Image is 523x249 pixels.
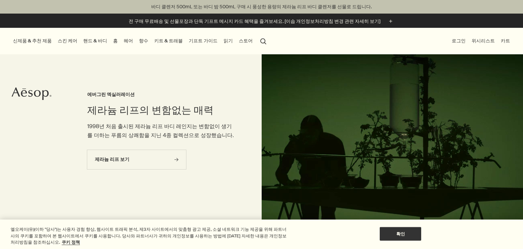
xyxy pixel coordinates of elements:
[237,36,254,45] button: 스토어
[82,36,108,45] a: 핸드 & 바디
[87,91,235,99] h3: 에버그린 엑실러레이션
[257,34,269,47] button: 검색창 열기
[122,36,134,45] a: 헤어
[222,36,234,45] a: 읽기
[12,87,51,102] a: Aesop
[87,104,235,117] h2: 제라늄 리프의 변함없는 매력
[87,150,186,170] a: 제라늄 리프 보기
[12,28,269,54] nav: primary
[12,87,51,100] svg: Aesop
[470,36,496,45] a: 위시리스트
[380,227,421,241] button: 확인
[62,239,80,245] a: 개인 정보 보호에 대한 자세한 정보, 새 탭에서 열기
[12,36,53,45] button: 신제품 & 추천 제품
[11,226,288,246] div: 엘오케이(유)(이하 "당사")는 사용자 경험 향상, 웹사이트 트래픽 분석, 제3자 사이트에서의 맞춤형 광고 제공, 소셜 네트워크 기능 제공을 위해 파트너사의 쿠키를 포함하여 ...
[56,36,79,45] a: 스킨 케어
[87,122,235,140] p: 1998년 처음 출시된 제라늄 리프 바디 레인지는 변함없이 생기를 더하는 푸름의 상쾌함을 지닌 4종 컬렉션으로 성장했습니다.
[129,18,380,25] p: 전 구매 무료배송 및 선물포장과 단독 기프트 메시지 카드 혜택을 즐겨보세요. [이솝 개인정보처리방침 변경 관련 자세히 보기]
[187,36,219,45] a: 기프트 가이드
[7,3,516,10] p: 바디 클렌저 500mL 또는 바디 밤 500mL 구매 시 풍성한 용량의 제라늄 리프 바디 클렌저를 선물로 드립니다.
[138,36,150,45] a: 향수
[129,18,394,25] button: 전 구매 무료배송 및 선물포장과 단독 기프트 메시지 카드 혜택을 즐겨보세요. [이솝 개인정보처리방침 변경 관련 자세히 보기]
[450,36,467,45] button: 로그인
[112,36,119,45] a: 홈
[499,36,511,45] button: 카트
[450,28,511,54] nav: supplementary
[153,36,184,45] a: 키트 & 트래블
